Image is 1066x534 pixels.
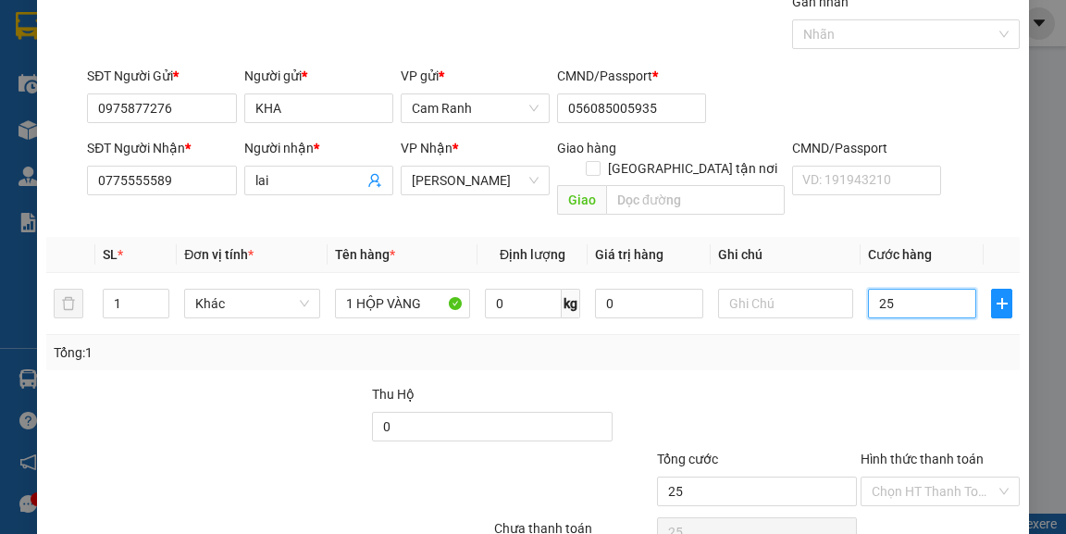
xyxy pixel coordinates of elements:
[335,247,395,262] span: Tên hàng
[184,247,254,262] span: Đơn vị tính
[500,247,565,262] span: Định lượng
[372,387,415,402] span: Thu Hộ
[401,141,452,155] span: VP Nhận
[114,27,183,210] b: Trà Lan Viên - Gửi khách hàng
[718,289,854,318] input: Ghi Chú
[244,138,393,158] div: Người nhận
[861,452,984,466] label: Hình thức thanh toán
[595,289,703,318] input: 0
[54,342,413,363] div: Tổng: 1
[711,237,861,273] th: Ghi chú
[367,173,382,188] span: user-add
[557,141,616,155] span: Giao hàng
[601,158,785,179] span: [GEOGRAPHIC_DATA] tận nơi
[103,247,118,262] span: SL
[606,185,785,215] input: Dọc đường
[557,66,706,86] div: CMND/Passport
[244,66,393,86] div: Người gửi
[657,452,718,466] span: Tổng cước
[868,247,932,262] span: Cước hàng
[155,70,254,85] b: [DOMAIN_NAME]
[992,296,1010,311] span: plus
[335,289,471,318] input: VD: Bàn, Ghế
[557,185,606,215] span: Giao
[595,247,663,262] span: Giá trị hàng
[54,289,83,318] button: delete
[412,94,539,122] span: Cam Ranh
[87,66,236,86] div: SĐT Người Gửi
[562,289,580,318] span: kg
[87,138,236,158] div: SĐT Người Nhận
[401,66,550,86] div: VP gửi
[195,290,309,317] span: Khác
[201,23,245,68] img: logo.jpg
[412,167,539,194] span: Phan Rang
[23,119,68,206] b: Trà Lan Viên
[155,88,254,111] li: (c) 2017
[991,289,1011,318] button: plus
[792,138,941,158] div: CMND/Passport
